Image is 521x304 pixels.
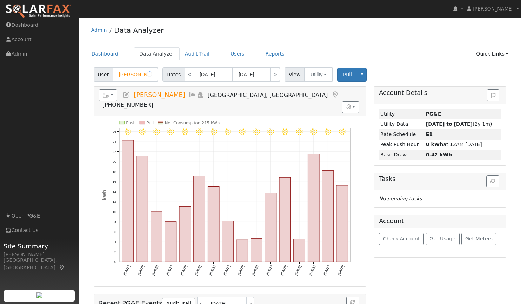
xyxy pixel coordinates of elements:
[304,67,333,82] button: Utility
[331,91,339,98] a: Map
[266,265,274,276] text: [DATE]
[308,265,316,276] text: [DATE]
[194,176,205,262] rect: onclick=""
[189,91,196,98] a: Multi-Series Graph
[153,128,160,135] i: 8/12 - Clear
[146,120,154,125] text: Pull
[222,221,234,262] rect: onclick=""
[487,89,499,101] button: Issue History
[165,120,220,125] text: Net Consumption 215 kWh
[211,128,217,135] i: 8/16 - Clear
[113,67,158,82] input: Select a User
[112,210,116,214] text: 10
[426,142,443,147] strong: 0 kWh
[236,240,248,262] rect: onclick=""
[114,26,163,34] a: Data Analyzer
[112,130,116,134] text: 26
[112,150,116,154] text: 22
[122,91,130,98] a: Edit User (35991)
[225,47,250,60] a: Users
[237,265,245,276] text: [DATE]
[270,67,280,82] a: >
[222,265,231,276] text: [DATE]
[337,265,345,276] text: [DATE]
[279,177,291,262] rect: onclick=""
[4,241,75,251] span: Site Summary
[322,171,334,262] rect: onclick=""
[473,6,514,12] span: [PERSON_NAME]
[122,140,134,262] rect: onclick=""
[251,238,262,262] rect: onclick=""
[194,265,202,276] text: [DATE]
[114,260,116,264] text: 0
[265,193,276,262] rect: onclick=""
[185,67,194,82] a: <
[114,250,116,254] text: 2
[486,175,499,187] button: Refresh
[165,222,176,262] rect: onclick=""
[379,89,501,97] h5: Account Details
[339,128,345,135] i: 8/25 - Clear
[196,128,202,135] i: 8/15 - Clear
[126,120,136,125] text: Push
[136,156,148,262] rect: onclick=""
[379,109,425,119] td: Utility
[182,128,188,135] i: 8/14 - Clear
[86,47,124,60] a: Dashboard
[102,190,107,200] text: kWh
[426,111,441,117] strong: ID: 17212313, authorized: 08/22/25
[151,265,159,276] text: [DATE]
[310,128,317,135] i: 8/23 - Clear
[430,236,455,241] span: Get Usage
[114,240,116,244] text: 4
[379,129,425,140] td: Rate Schedule
[179,206,191,262] rect: onclick=""
[253,128,260,135] i: 8/19 - Clear
[102,102,153,108] span: [PHONE_NUMBER]
[251,265,259,276] text: [DATE]
[471,47,514,60] a: Quick Links
[114,230,116,234] text: 6
[337,68,358,82] button: Pull
[180,265,188,276] text: [DATE]
[165,265,173,276] text: [DATE]
[125,128,131,135] i: 8/10 - Clear
[91,27,107,33] a: Admin
[112,190,116,194] text: 14
[112,140,116,143] text: 24
[379,150,425,160] td: Base Draw
[167,128,174,135] i: 8/13 - Clear
[343,72,352,77] span: Pull
[461,233,497,245] button: Get Meters
[425,140,501,150] td: at 12AM [DATE]
[379,175,501,183] h5: Tasks
[336,185,348,262] rect: onclick=""
[112,160,116,163] text: 20
[267,128,274,135] i: 8/20 - Clear
[379,140,425,150] td: Peak Push Hour
[208,92,328,98] span: [GEOGRAPHIC_DATA], [GEOGRAPHIC_DATA]
[379,119,425,129] td: Utility Data
[294,239,305,262] rect: onclick=""
[294,265,302,276] text: [DATE]
[379,196,422,201] i: No pending tasks
[59,265,65,270] a: Map
[208,186,219,262] rect: onclick=""
[325,128,331,135] i: 8/24 - MostlyClear
[4,257,75,271] div: [GEOGRAPHIC_DATA], [GEOGRAPHIC_DATA]
[239,128,245,135] i: 8/18 - Clear
[426,121,492,127] span: (2y 1m)
[112,170,116,174] text: 18
[94,67,113,82] span: User
[225,128,231,135] i: 8/17 - Clear
[383,236,420,241] span: Check Account
[379,233,424,245] button: Check Account
[5,4,71,19] img: SolarFax
[196,91,204,98] a: Login As (last Never)
[426,131,433,137] strong: D
[137,265,145,276] text: [DATE]
[162,67,185,82] span: Dates
[296,128,302,135] i: 8/22 - MostlyClear
[308,154,320,262] rect: onclick=""
[465,236,493,241] span: Get Meters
